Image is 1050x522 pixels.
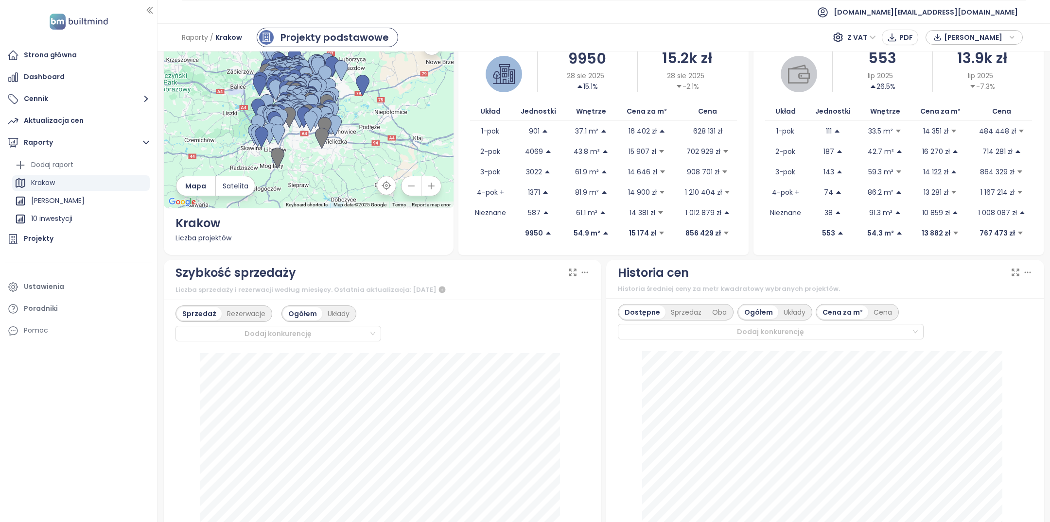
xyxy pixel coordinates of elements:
[12,193,150,209] div: [PERSON_NAME]
[602,230,609,236] span: caret-up
[739,305,778,319] div: Ogółem
[628,187,657,198] p: 14 900 zł
[765,162,805,182] td: 3-pok
[724,189,731,196] span: caret-down
[1015,148,1021,155] span: caret-up
[952,148,959,155] span: caret-up
[870,83,876,90] span: caret-up
[5,111,152,131] a: Aktualizacja cen
[834,128,840,135] span: caret-up
[538,47,637,70] div: 9950
[31,177,55,189] div: Krakow
[175,214,442,233] div: Krakow
[470,182,510,202] td: 4-pok +
[805,102,861,121] th: Jednostki
[629,126,657,136] p: 16 402 zł
[575,167,599,177] p: 61.9 m²
[542,209,549,216] span: caret-up
[24,303,58,315] div: Poradniki
[686,146,720,157] p: 702 929 zł
[765,102,805,121] th: Układ
[922,146,950,157] p: 16 270 zł
[980,187,1015,198] p: 1 167 214 zł
[894,209,901,216] span: caret-up
[24,324,48,337] div: Pomoc
[788,63,810,85] img: wallet
[175,264,296,282] div: Szybkość sprzedaży
[575,126,598,136] p: 37.1 m²
[980,167,1015,177] p: 864 329 zł
[528,187,540,198] p: 1371
[12,211,150,227] div: 10 inwestycji
[896,230,903,236] span: caret-up
[575,187,599,198] p: 81.9 m²
[577,83,583,90] span: caret-up
[687,167,719,177] p: 908 701 zł
[870,81,895,92] div: 26.5%
[567,102,616,121] th: Wnętrze
[619,305,665,319] div: Dostępne
[693,126,722,136] p: 628 131 zł
[910,102,971,121] th: Cena za m²
[868,187,893,198] p: 86.2 m²
[723,209,730,216] span: caret-up
[721,168,728,175] span: caret-down
[12,157,150,173] div: Dodaj raport
[24,281,64,293] div: Ustawienia
[678,102,737,121] th: Cena
[24,49,77,61] div: Strona główna
[470,202,510,223] td: Nieznane
[931,30,1017,45] div: button
[470,141,510,162] td: 2-pok
[950,128,957,135] span: caret-down
[978,207,1017,218] p: 1 008 087 zł
[933,47,1032,69] div: 13.9k zł
[542,128,548,135] span: caret-up
[12,175,150,191] div: Krakow
[544,168,551,175] span: caret-up
[685,228,721,238] p: 856 429 zł
[182,29,208,46] span: Raporty
[545,230,552,236] span: caret-up
[602,148,609,155] span: caret-up
[470,102,510,121] th: Układ
[676,83,682,90] span: caret-down
[333,202,386,207] span: Map data ©2025 Google
[969,83,976,90] span: caret-down
[618,284,1032,294] div: Historia średniej ceny za metr kwadratowy wybranych projektów.
[869,207,892,218] p: 91.3 m²
[833,47,932,69] div: 553
[210,29,213,46] span: /
[765,202,805,223] td: Nieznane
[166,196,198,208] img: Google
[175,233,442,243] div: Liczba projektów
[922,228,950,238] p: 13 882 zł
[24,233,53,245] div: Projekty
[968,70,993,81] span: lip 2025
[824,187,833,198] p: 74
[899,32,913,43] span: PDF
[658,148,665,155] span: caret-down
[629,146,656,157] p: 15 907 zł
[685,187,722,198] p: 1 210 404 zł
[412,202,451,207] a: Report a map error
[574,146,600,157] p: 43.8 m²
[628,167,657,177] p: 14 646 zł
[638,47,737,69] div: 15.2k zł
[765,121,805,141] td: 1-pok
[392,202,406,207] a: Terms (opens in new tab)
[5,89,152,109] button: Cennik
[5,321,152,340] div: Pomoc
[24,115,84,127] div: Aktualizacja cen
[470,162,510,182] td: 3-pok
[950,168,957,175] span: caret-up
[868,146,894,157] p: 42.7 m²
[835,209,841,216] span: caret-up
[5,299,152,319] a: Poradniki
[868,126,893,136] p: 33.5 m²
[47,12,111,32] img: logo
[722,148,729,155] span: caret-down
[923,126,948,136] p: 14 351 zł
